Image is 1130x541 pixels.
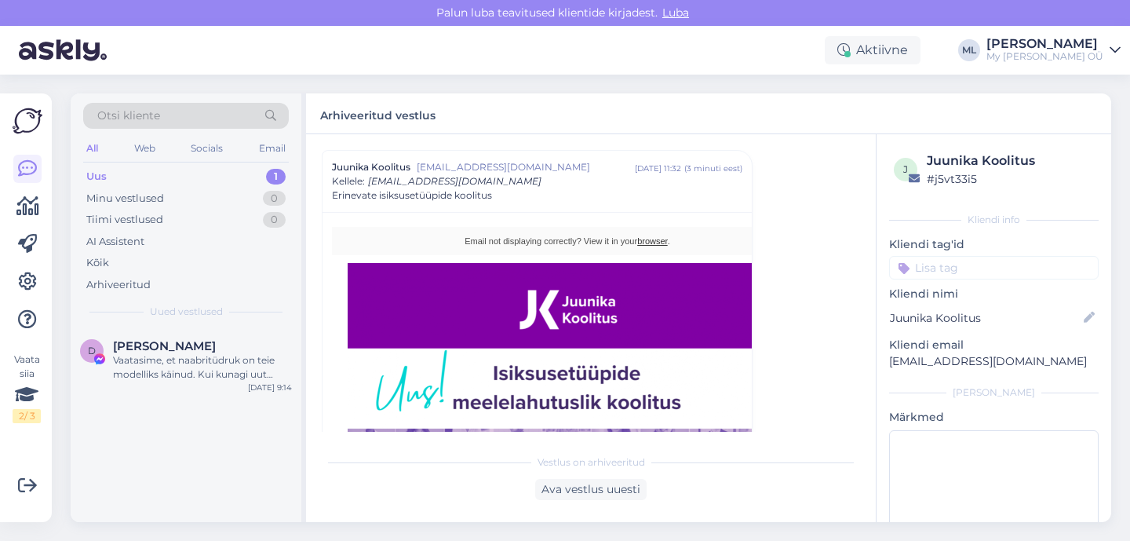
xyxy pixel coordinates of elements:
input: Lisa nimi [890,309,1081,327]
div: Ava vestlus uuesti [535,479,647,500]
div: [DATE] 9:14 [248,382,292,393]
div: Vaatasime, et naabritüdruk on teie modelliks käinud. Kui kunagi uut modelli otsite, siis mul üks ... [113,353,292,382]
input: Lisa tag [889,256,1099,280]
img: Askly Logo [13,106,42,136]
div: 0 [263,212,286,228]
div: [PERSON_NAME] [889,386,1099,400]
div: All [83,138,101,159]
div: Web [131,138,159,159]
p: [EMAIL_ADDRESS][DOMAIN_NAME] [889,353,1099,370]
div: Socials [188,138,226,159]
a: browser [637,236,668,246]
div: [PERSON_NAME] [986,38,1103,50]
div: Kõik [86,255,109,271]
p: Kliendi email [889,337,1099,353]
span: Kellele : [332,175,365,187]
span: Juunika Koolitus [332,160,410,174]
div: 2 / 3 [13,409,41,423]
div: Aktiivne [825,36,920,64]
div: Uus [86,169,107,185]
p: Email not displaying correctly? View it in your . [348,235,787,247]
a: [PERSON_NAME]My [PERSON_NAME] OÜ [986,38,1121,63]
span: [EMAIL_ADDRESS][DOMAIN_NAME] [417,160,635,174]
div: Vaata siia [13,353,41,423]
div: Minu vestlused [86,191,164,207]
div: Email [256,138,289,159]
span: j [903,163,908,175]
div: ML [958,39,980,61]
label: Arhiveeritud vestlus [320,103,436,124]
div: Arhiveeritud [86,277,151,293]
div: # j5vt33i5 [927,170,1094,188]
p: Märkmed [889,409,1099,426]
div: AI Assistent [86,234,144,250]
div: 0 [263,191,286,207]
div: ( 3 minuti eest ) [684,163,742,174]
span: Uued vestlused [150,305,223,319]
div: Kliendi info [889,213,1099,227]
span: D [88,345,96,356]
div: My [PERSON_NAME] OÜ [986,50,1103,63]
div: [DATE] 11:32 [635,163,681,174]
div: Juunika Koolitus [927,152,1094,170]
span: Vestlus on arhiveeritud [538,455,645,470]
div: 1 [266,169,286,185]
p: Kliendi tag'id [889,236,1099,253]
p: Kliendi nimi [889,286,1099,302]
div: Tiimi vestlused [86,212,163,228]
span: Erinevate isiksusetüüpide koolitus [332,188,492,203]
span: Luba [658,5,694,20]
span: [EMAIL_ADDRESS][DOMAIN_NAME] [368,175,541,187]
span: Doris Loid [113,339,216,353]
span: Otsi kliente [97,108,160,124]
